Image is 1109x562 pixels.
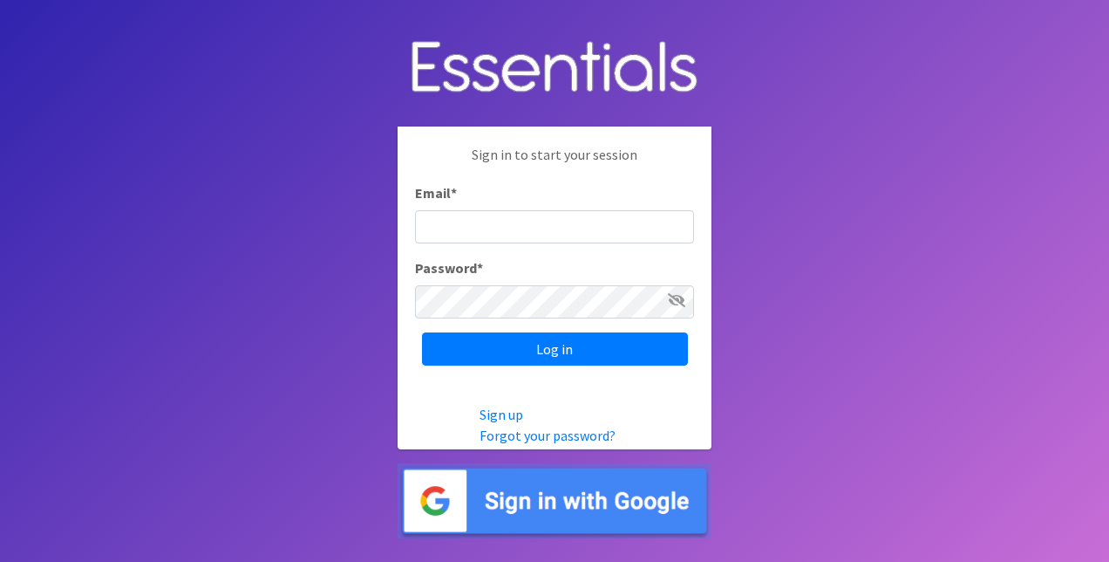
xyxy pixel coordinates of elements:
label: Password [415,257,483,278]
img: Human Essentials [398,24,711,113]
abbr: required [477,259,483,277]
a: Forgot your password? [480,427,616,444]
p: Sign in to start your session [415,144,694,182]
input: Log in [422,332,688,366]
label: Email [415,182,457,203]
a: Sign up [480,406,523,423]
img: Sign in with Google [398,463,711,539]
abbr: required [451,184,457,202]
